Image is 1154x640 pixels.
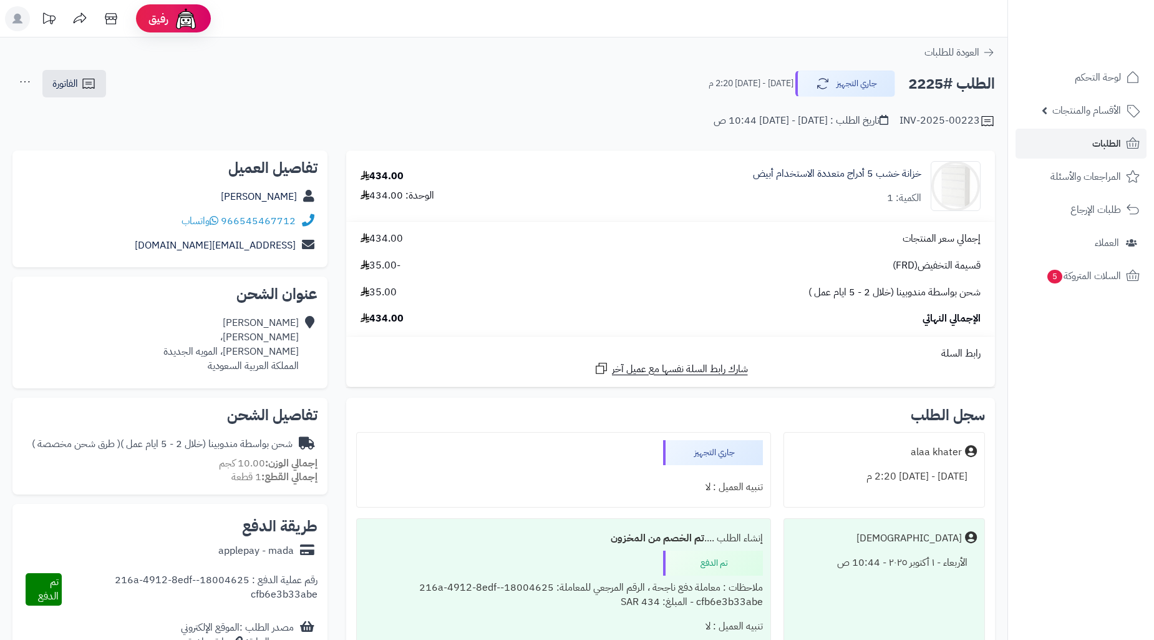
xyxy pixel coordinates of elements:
span: العملاء [1095,234,1119,252]
span: الإجمالي النهائي [923,312,981,326]
a: المراجعات والأسئلة [1016,162,1147,192]
div: [PERSON_NAME] [PERSON_NAME]، [PERSON_NAME]، المويه الجديدة المملكة العربية السعودية [163,316,299,373]
div: تنبيه العميل : لا [364,614,763,639]
span: 5 [1047,269,1063,284]
span: السلات المتروكة [1046,267,1121,285]
span: لوحة التحكم [1075,69,1121,86]
div: الوحدة: 434.00 [361,189,434,203]
div: تم الدفع [663,551,763,576]
a: تحديثات المنصة [33,6,64,34]
h2: تفاصيل الشحن [22,408,318,423]
h2: عنوان الشحن [22,287,318,302]
div: ملاحظات : معاملة دفع ناجحة ، الرقم المرجعي للمعاملة: 18004625-216a-4912-8edf-cfb6e3b33abe - المبل... [364,576,763,614]
b: تم الخصم من المخزون [611,531,704,546]
div: رقم عملية الدفع : 18004625-216a-4912-8edf-cfb6e3b33abe [62,573,318,606]
a: خزانة خشب 5 أدراج متعددة الاستخدام أبيض [753,167,921,181]
div: applepay - mada [218,544,294,558]
span: إجمالي سعر المنتجات [903,232,981,246]
span: المراجعات والأسئلة [1050,168,1121,185]
span: 35.00 [361,285,397,300]
div: [DEMOGRAPHIC_DATA] [856,531,962,546]
small: 10.00 كجم [219,456,318,471]
h3: سجل الطلب [911,408,985,423]
span: رفيق [148,11,168,26]
img: ai-face.png [173,6,198,31]
span: العودة للطلبات [924,45,979,60]
h2: تفاصيل العميل [22,160,318,175]
span: الطلبات [1092,135,1121,152]
div: الكمية: 1 [887,191,921,205]
strong: إجمالي القطع: [261,470,318,485]
span: الأقسام والمنتجات [1052,102,1121,119]
a: واتساب [182,214,218,229]
div: إنشاء الطلب .... [364,526,763,551]
div: تنبيه العميل : لا [364,475,763,500]
span: 434.00 [361,232,403,246]
img: 1752136340-1747726670330-1724661718-1702540695-110115010034-1000x1000-90x90.jpg [931,161,980,211]
a: الطلبات [1016,129,1147,159]
span: الفاتورة [52,76,78,91]
span: شحن بواسطة مندوبينا (خلال 2 - 5 ايام عمل ) [808,285,981,300]
button: جاري التجهيز [795,71,895,97]
div: رابط السلة [351,347,990,361]
div: الأربعاء - ١ أكتوبر ٢٠٢٥ - 10:44 ص [792,551,977,575]
div: INV-2025-00223 [899,114,995,129]
div: جاري التجهيز [663,440,763,465]
a: لوحة التحكم [1016,62,1147,92]
h2: طريقة الدفع [242,519,318,534]
h2: الطلب #2225 [908,71,995,97]
span: 434.00 [361,312,404,326]
a: شارك رابط السلة نفسها مع عميل آخر [594,361,748,377]
span: -35.00 [361,258,400,273]
div: شحن بواسطة مندوبينا (خلال 2 - 5 ايام عمل ) [32,437,293,451]
img: logo-2.png [1069,9,1142,36]
span: شارك رابط السلة نفسها مع عميل آخر [612,362,748,377]
a: العملاء [1016,228,1147,258]
span: ( طرق شحن مخصصة ) [32,436,120,451]
a: 966545467712 [221,214,296,229]
a: [EMAIL_ADDRESS][DOMAIN_NAME] [135,238,296,253]
div: تاريخ الطلب : [DATE] - [DATE] 10:44 ص [714,114,888,128]
a: الفاتورة [42,70,106,97]
div: alaa khater [911,445,962,460]
a: طلبات الإرجاع [1016,195,1147,225]
div: 434.00 [361,169,404,184]
small: [DATE] - [DATE] 2:20 م [709,77,793,90]
span: قسيمة التخفيض(FRD) [893,258,981,273]
span: تم الدفع [38,574,59,604]
small: 1 قطعة [231,470,318,485]
strong: إجمالي الوزن: [265,456,318,471]
a: [PERSON_NAME] [221,189,297,204]
span: طلبات الإرجاع [1070,201,1121,219]
div: [DATE] - [DATE] 2:20 م [792,465,977,489]
a: السلات المتروكة5 [1016,261,1147,291]
a: العودة للطلبات [924,45,995,60]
